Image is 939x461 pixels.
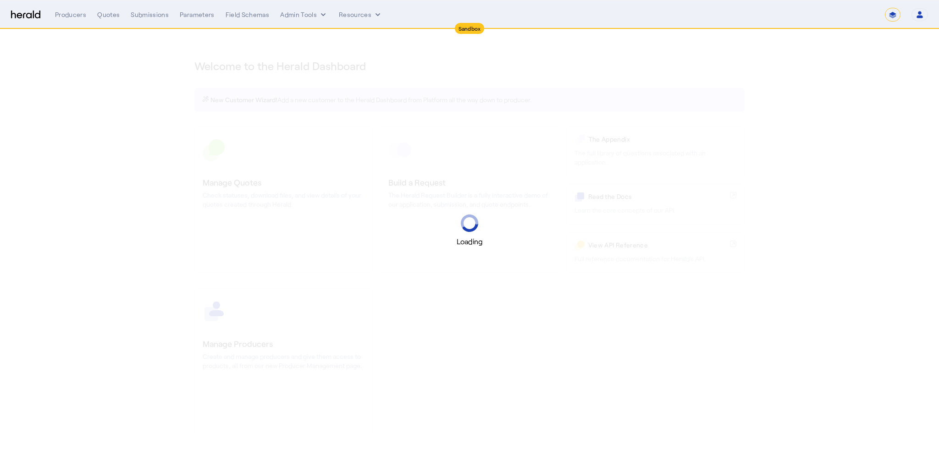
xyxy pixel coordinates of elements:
div: Submissions [131,10,169,19]
button: Resources dropdown menu [339,10,382,19]
img: Herald Logo [11,11,40,19]
div: Producers [55,10,86,19]
div: Quotes [97,10,120,19]
button: internal dropdown menu [280,10,328,19]
div: Field Schemas [226,10,270,19]
div: Parameters [180,10,215,19]
div: Sandbox [455,23,485,34]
